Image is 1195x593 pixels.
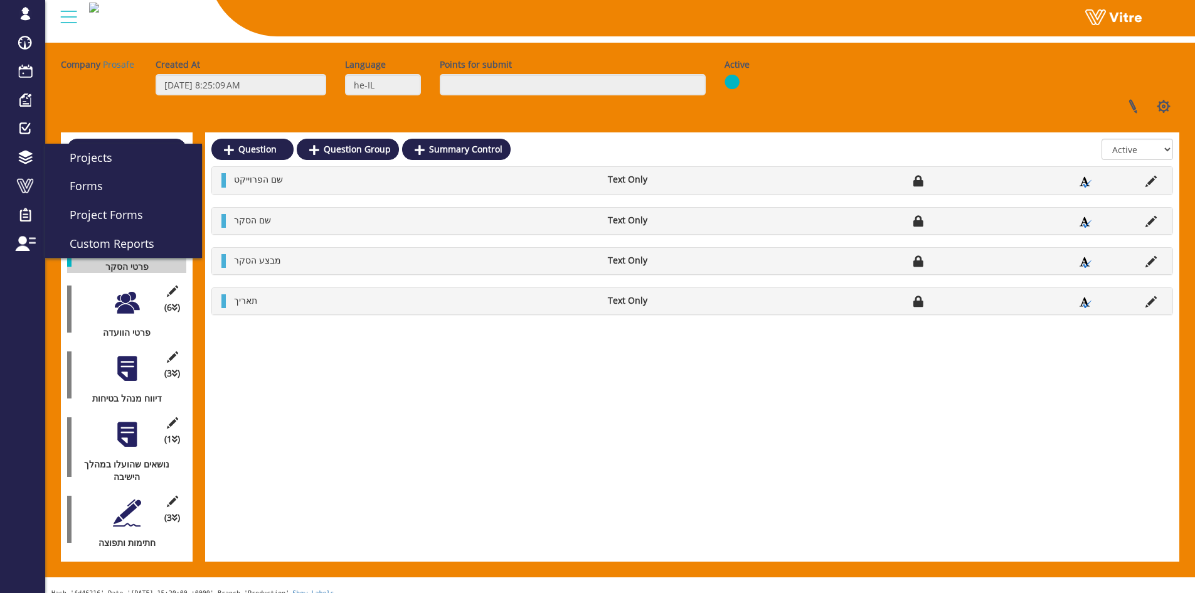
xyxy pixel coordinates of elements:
[55,207,143,222] span: Project Forms
[67,139,186,173] a: Summary data table
[61,58,100,71] label: Company
[45,230,202,259] a: Custom Reports
[725,58,750,71] label: Active
[67,392,177,405] div: דיווח מנהל בטיחות
[440,58,512,71] label: Points for submit
[602,173,742,186] li: Text Only
[45,201,202,230] a: Project Forms
[234,214,271,226] span: שם הסקר
[67,537,177,549] div: חתימות ותפוצה
[402,139,511,160] a: Summary Control
[164,301,180,314] span: (6 )
[234,173,283,185] span: שם הפרוייקט
[45,172,202,201] a: Forms
[67,458,177,483] div: נושאים שהועלו במהלך הישיבה
[211,139,294,160] a: Question
[164,433,180,446] span: (1 )
[89,3,99,13] img: 219d174a-b3ee-438c-b462-e2ccb7c8621e.png
[234,254,281,266] span: מבצע הסקר
[297,139,399,160] a: Question Group
[45,144,202,173] a: Projects
[55,150,112,165] span: Projects
[164,367,180,380] span: (3 )
[234,294,257,306] span: תאריך
[67,260,177,273] div: פרטי הסקר
[164,511,180,524] span: (3 )
[602,294,742,307] li: Text Only
[345,58,386,71] label: Language
[725,74,740,90] img: yes
[602,254,742,267] li: Text Only
[55,178,103,193] span: Forms
[156,58,200,71] label: Created At
[55,236,154,251] span: Custom Reports
[67,326,177,339] div: פרטי הוועדה
[602,214,742,227] li: Text Only
[103,58,134,70] a: Prosafe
